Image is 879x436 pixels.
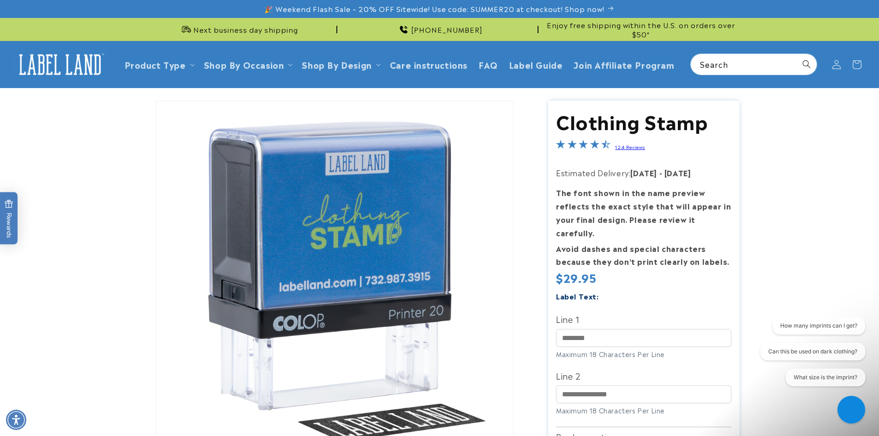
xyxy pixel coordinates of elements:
[664,167,691,178] strong: [DATE]
[119,54,198,75] summary: Product Type
[473,54,503,75] a: FAQ
[5,199,13,238] span: Rewards
[125,58,186,71] a: Product Type
[384,54,473,75] a: Care instructions
[833,393,870,427] iframe: Gorgias live chat messenger
[556,187,731,238] strong: The font shown in the name preview reflects the exact style that will appear in your final design...
[264,4,604,13] span: 🎉 Weekend Flash Sale – 20% OFF Sitewide! Use code: SUMMER20 at checkout! Shop now!
[556,109,731,133] h1: Clothing Stamp
[556,311,731,326] label: Line 1
[7,362,117,390] iframe: Sign Up via Text for Offers
[556,291,599,301] label: Label Text:
[198,54,297,75] summary: Shop By Occasion
[556,368,731,383] label: Line 2
[193,25,298,34] span: Next business day shipping
[796,54,817,74] button: Search
[6,410,26,430] div: Accessibility Menu
[140,18,337,41] div: Announcement
[574,59,674,70] span: Join Affiliate Program
[556,243,730,267] strong: Avoid dashes and special characters because they don’t print clearly on labels.
[204,59,284,70] span: Shop By Occasion
[341,18,538,41] div: Announcement
[542,18,740,41] div: Announcement
[556,406,731,415] div: Maximum 18 Characters Per Line
[503,54,568,75] a: Label Guide
[659,167,663,178] strong: -
[556,269,597,286] span: $29.95
[302,58,371,71] a: Shop By Design
[753,317,870,394] iframe: Gorgias live chat conversation starters
[630,167,657,178] strong: [DATE]
[11,47,110,82] a: Label Land
[568,54,680,75] a: Join Affiliate Program
[411,25,483,34] span: [PHONE_NUMBER]
[296,54,384,75] summary: Shop By Design
[542,20,740,38] span: Enjoy free shipping within the U.S. on orders over $50*
[14,50,106,79] img: Label Land
[615,143,645,150] a: 124 Reviews - open in a new tab
[556,141,610,152] span: 4.4-star overall rating
[556,166,731,179] p: Estimated Delivery:
[556,349,731,359] div: Maximum 18 Characters Per Line
[478,59,498,70] span: FAQ
[509,59,563,70] span: Label Guide
[390,59,467,70] span: Care instructions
